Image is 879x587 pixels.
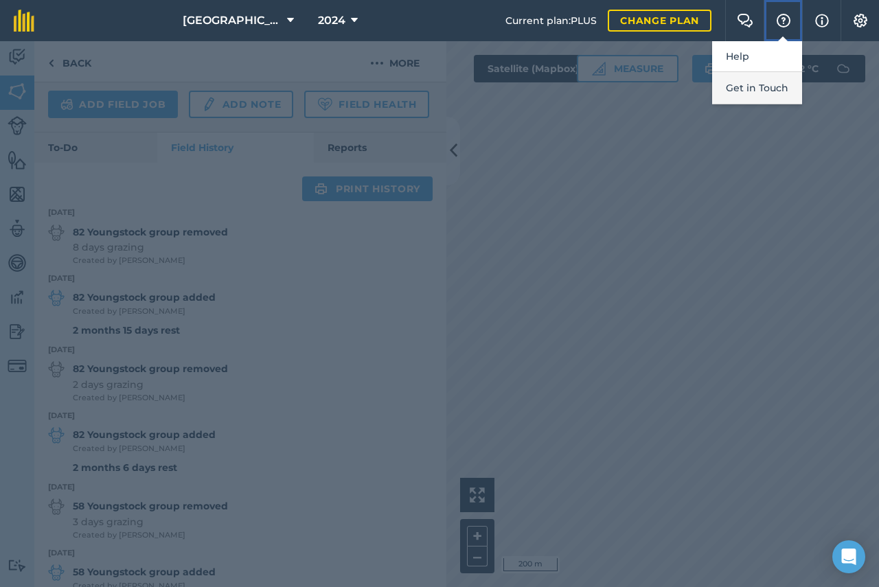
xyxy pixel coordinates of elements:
[183,12,282,29] span: [GEOGRAPHIC_DATA]
[775,14,792,27] img: A question mark icon
[505,13,597,28] span: Current plan : PLUS
[815,12,829,29] img: svg+xml;base64,PHN2ZyB4bWxucz0iaHR0cDovL3d3dy53My5vcmcvMjAwMC9zdmciIHdpZHRoPSIxNyIgaGVpZ2h0PSIxNy...
[712,72,802,104] button: Get in Touch
[608,10,711,32] a: Change plan
[852,14,869,27] img: A cog icon
[737,14,753,27] img: Two speech bubbles overlapping with the left bubble in the forefront
[14,10,34,32] img: fieldmargin Logo
[318,12,345,29] span: 2024
[832,540,865,573] div: Open Intercom Messenger
[712,41,802,72] a: Help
